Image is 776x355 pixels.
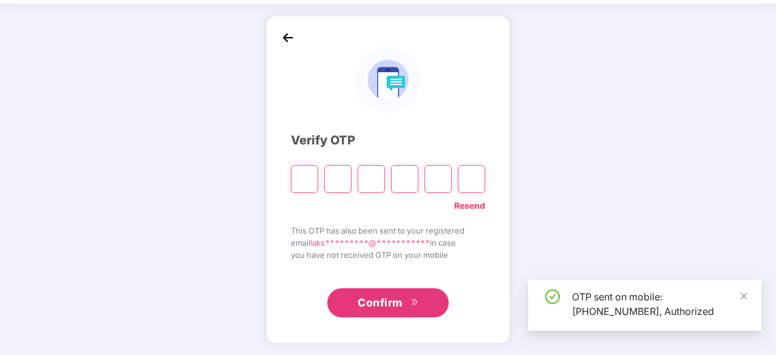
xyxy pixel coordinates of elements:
[291,249,485,261] span: you have not received OTP on your mobile
[572,289,747,319] div: OTP sent on mobile: [PHONE_NUMBER], Authorized
[358,165,385,193] input: Digit 3
[458,165,485,193] input: Digit 6
[410,298,418,308] span: double-right
[279,29,297,47] img: back_icon
[358,294,403,311] span: Confirm
[291,225,485,237] span: This OTP has also been sent to your registered
[424,165,452,193] input: Digit 5
[291,165,318,193] input: Please enter verification code. Digit 1
[327,288,449,317] button: Confirmdouble-right
[291,237,485,249] span: email in case
[291,131,485,150] div: Verify OTP
[740,292,748,300] span: close
[324,165,352,193] input: Digit 2
[355,47,421,113] img: logo
[391,165,418,193] input: Digit 4
[545,289,560,304] span: check-circle
[454,199,485,212] a: Resend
